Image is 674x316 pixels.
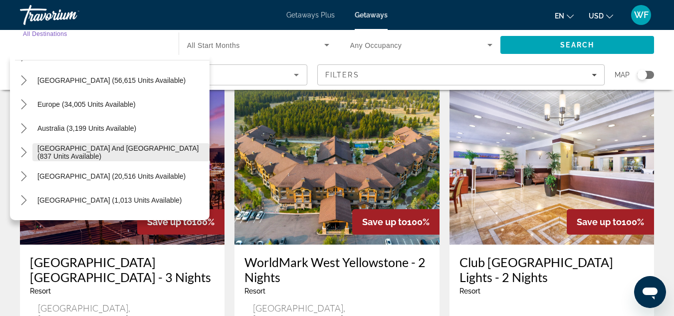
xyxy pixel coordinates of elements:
[37,76,186,84] span: [GEOGRAPHIC_DATA] (56,615 units available)
[15,120,32,137] button: Toggle Australia (3,199 units available) submenu
[567,209,654,235] div: 100%
[350,41,402,49] span: Any Occupancy
[23,30,67,37] span: All Destinations
[317,64,605,85] button: Filters
[32,119,210,137] button: Select destination: Australia (3,199 units available)
[32,71,210,89] button: Select destination: Caribbean & Atlantic Islands (56,615 units available)
[23,39,166,51] input: Select destination
[577,217,622,227] span: Save up to
[28,69,299,81] mat-select: Sort by
[615,68,630,82] span: Map
[32,143,210,161] button: Select destination: South Pacific and Oceania (837 units available)
[15,168,32,185] button: Toggle South America (20,516 units available) submenu
[15,144,32,161] button: Toggle South Pacific and Oceania (837 units available) submenu
[459,255,644,285] a: Club [GEOGRAPHIC_DATA] Lights - 2 Nights
[352,209,440,235] div: 100%
[15,72,32,89] button: Toggle Caribbean & Atlantic Islands (56,615 units available) submenu
[37,172,186,180] span: [GEOGRAPHIC_DATA] (20,516 units available)
[30,287,51,295] span: Resort
[187,41,240,49] span: All Start Months
[634,10,649,20] span: WF
[234,85,439,245] img: WorldMark West Yellowstone - 2 Nights
[628,4,654,25] button: User Menu
[589,12,604,20] span: USD
[459,287,480,295] span: Resort
[244,255,429,285] a: WorldMark West Yellowstone - 2 Nights
[147,217,192,227] span: Save up to
[137,209,225,235] div: 100%
[20,2,120,28] a: Travorium
[560,41,594,49] span: Search
[500,36,654,54] button: Search
[37,100,136,108] span: Europe (34,005 units available)
[10,55,210,220] div: Destination options
[589,8,613,23] button: Change currency
[37,124,136,132] span: Australia (3,199 units available)
[32,95,210,113] button: Select destination: Europe (34,005 units available)
[286,11,335,19] a: Getaways Plus
[15,96,32,113] button: Toggle Europe (34,005 units available) submenu
[30,255,215,285] a: [GEOGRAPHIC_DATA] [GEOGRAPHIC_DATA] - 3 Nights
[555,12,564,20] span: en
[32,47,210,65] button: Select destination: Canada (13,711 units available)
[32,167,210,185] button: Select destination: South America (20,516 units available)
[15,48,32,65] button: Toggle Canada (13,711 units available) submenu
[244,287,265,295] span: Resort
[32,191,210,209] button: Select destination: Central America (1,013 units available)
[325,71,359,79] span: Filters
[15,192,32,209] button: Toggle Central America (1,013 units available) submenu
[355,11,388,19] a: Getaways
[449,85,654,245] img: Club Wyndham Harbour Lights - 2 Nights
[555,8,574,23] button: Change language
[37,144,205,160] span: [GEOGRAPHIC_DATA] and [GEOGRAPHIC_DATA] (837 units available)
[37,196,182,204] span: [GEOGRAPHIC_DATA] (1,013 units available)
[634,276,666,308] iframe: Button to launch messaging window
[362,217,407,227] span: Save up to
